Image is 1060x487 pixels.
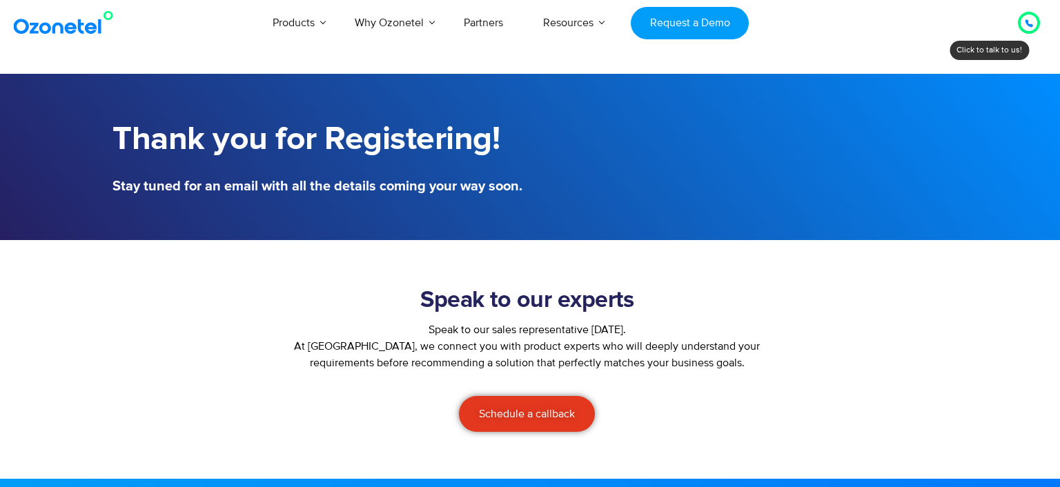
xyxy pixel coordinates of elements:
[631,7,749,39] a: Request a Demo
[479,408,575,419] span: Schedule a callback
[112,121,523,159] h1: Thank you for Registering!
[459,396,595,432] a: Schedule a callback
[282,338,772,371] p: At [GEOGRAPHIC_DATA], we connect you with product experts who will deeply understand your require...
[282,287,772,315] h2: Speak to our experts
[282,321,772,338] div: Speak to our sales representative [DATE].
[112,179,523,193] h5: Stay tuned for an email with all the details coming your way soon.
